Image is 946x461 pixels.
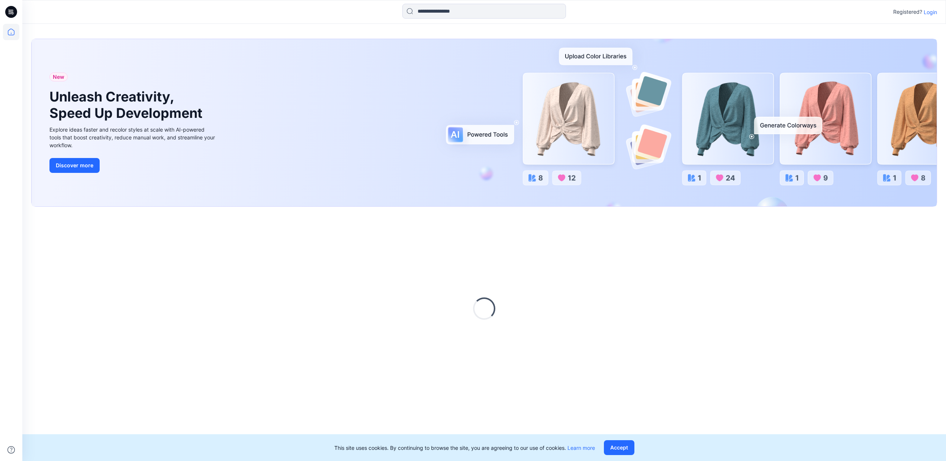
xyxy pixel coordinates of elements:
[604,440,634,455] button: Accept
[924,8,937,16] p: Login
[567,445,595,451] a: Learn more
[893,7,922,16] p: Registered?
[49,126,217,149] div: Explore ideas faster and recolor styles at scale with AI-powered tools that boost creativity, red...
[53,72,64,81] span: New
[49,158,217,173] a: Discover more
[334,444,595,452] p: This site uses cookies. By continuing to browse the site, you are agreeing to our use of cookies.
[49,89,206,121] h1: Unleash Creativity, Speed Up Development
[49,158,100,173] button: Discover more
